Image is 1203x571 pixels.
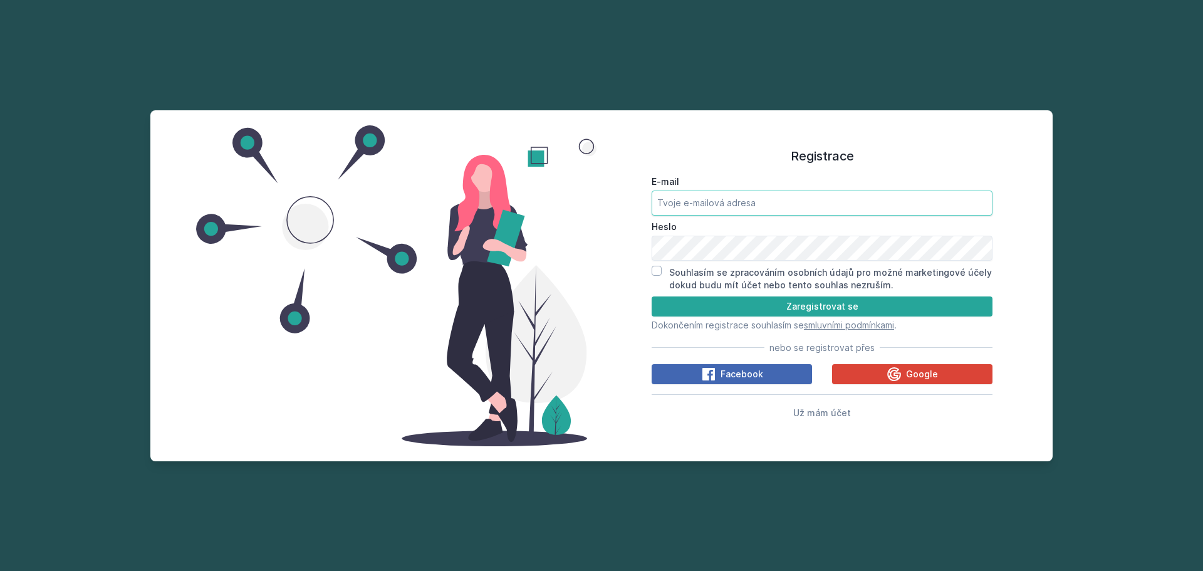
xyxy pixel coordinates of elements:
p: Dokončením registrace souhlasím se . [652,319,992,332]
span: Už mám účet [793,407,851,418]
button: Facebook [652,364,812,384]
span: Google [906,368,938,380]
span: Facebook [721,368,763,380]
label: Souhlasím se zpracováním osobních údajů pro možné marketingové účely dokud budu mít účet nebo ten... [669,267,992,290]
button: Už mám účet [793,405,851,420]
span: nebo se registrovat přes [769,342,875,354]
input: Tvoje e-mailová adresa [652,191,992,216]
a: smluvními podmínkami [804,320,894,330]
label: Heslo [652,221,992,233]
button: Google [832,364,992,384]
label: E-mail [652,175,992,188]
button: Zaregistrovat se [652,296,992,317]
h1: Registrace [652,147,992,165]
